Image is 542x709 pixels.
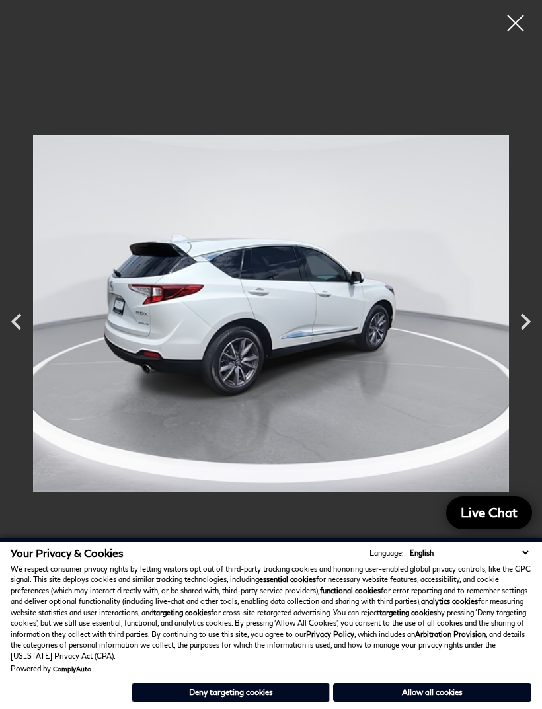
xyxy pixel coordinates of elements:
[153,608,211,616] strong: targeting cookies
[446,496,532,529] a: Live Chat
[53,665,91,673] a: ComplyAuto
[306,630,354,638] a: Privacy Policy
[333,683,531,702] button: Allow all cookies
[33,10,509,616] img: Used 2020 Platinum White Pearl Acura Technology Package image 8
[509,299,542,345] div: Next
[320,586,381,595] strong: functional cookies
[421,597,478,605] strong: analytics cookies
[11,564,531,662] p: We respect consumer privacy rights by letting visitors opt out of third-party tracking cookies an...
[132,683,330,702] button: Deny targeting cookies
[454,504,524,521] span: Live Chat
[369,549,404,556] div: Language:
[415,630,486,638] strong: Arbitration Provision
[259,575,316,583] strong: essential cookies
[11,665,91,673] div: Powered by
[379,608,437,616] strong: targeting cookies
[11,546,124,559] span: Your Privacy & Cookies
[406,547,531,558] select: Language Select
